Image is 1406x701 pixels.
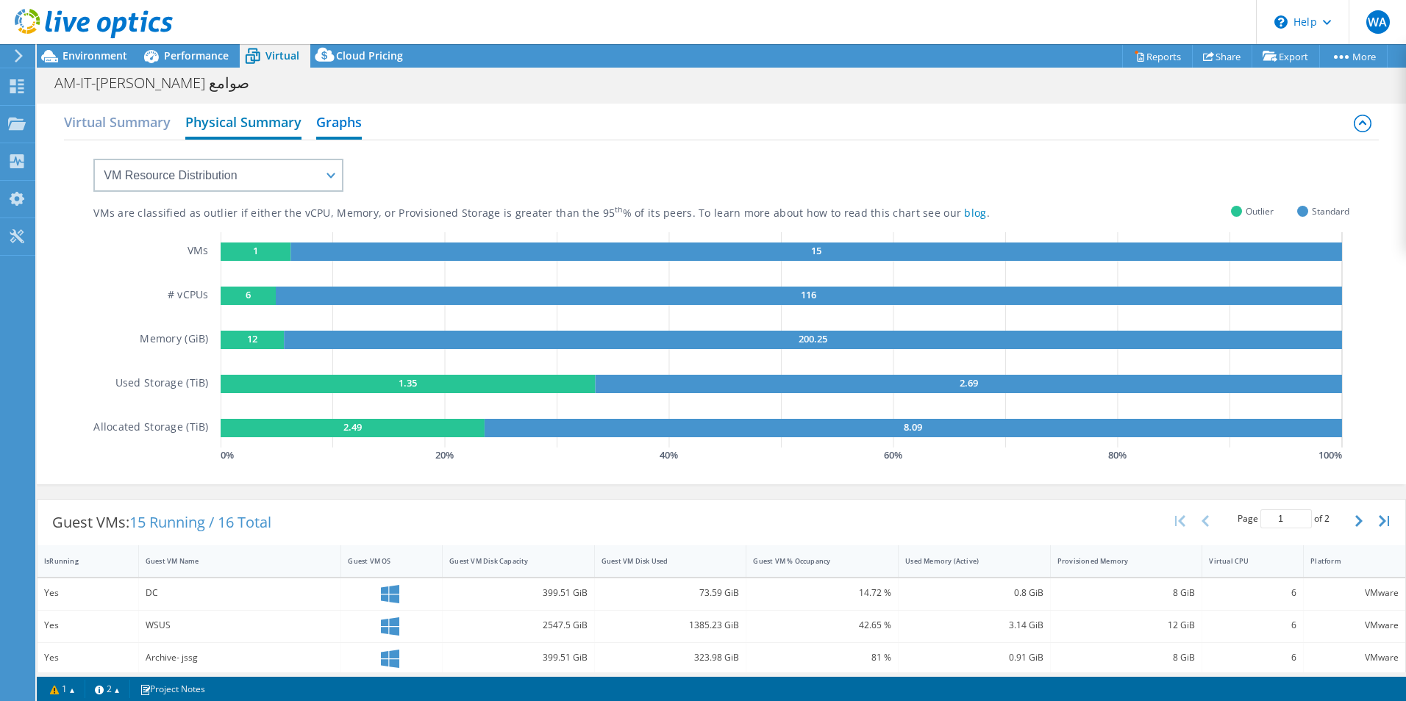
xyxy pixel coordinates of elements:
[93,206,1063,220] div: VMs are classified as outlier if either the vCPU, Memory, or Provisioned Storage is greater than ...
[1274,15,1288,29] svg: \n
[801,288,816,301] text: 116
[265,48,299,62] span: Virtual
[1209,617,1296,633] div: 6
[435,448,454,461] text: 20 %
[146,650,335,666] div: Archive- jssg
[1209,585,1296,601] div: 6
[44,650,132,666] div: Yes
[63,48,127,62] span: Environment
[1122,45,1193,68] a: Reports
[247,332,257,345] text: 12
[1246,203,1274,220] span: Outlier
[38,500,286,545] div: Guest VMs:
[1310,617,1399,633] div: VMware
[185,107,301,140] h2: Physical Summary
[1057,556,1178,566] div: Provisioned Memory
[64,107,171,137] h2: Virtual Summary
[85,680,130,698] a: 2
[343,420,362,434] text: 2.49
[246,288,251,301] text: 6
[449,617,588,633] div: 2547.5 GiB
[115,375,209,393] h5: Used Storage (TiB)
[188,242,209,261] h5: VMs
[904,420,922,434] text: 8.09
[753,650,891,666] div: 81 %
[253,244,258,257] text: 1
[602,556,722,566] div: Guest VM Disk Used
[811,244,821,257] text: 15
[905,585,1043,601] div: 0.8 GiB
[1057,650,1196,666] div: 8 GiB
[1108,448,1127,461] text: 80 %
[964,206,986,220] a: blog
[129,680,215,698] a: Project Notes
[40,680,85,698] a: 1
[146,585,335,601] div: DC
[1192,45,1252,68] a: Share
[905,617,1043,633] div: 3.14 GiB
[44,585,132,601] div: Yes
[615,204,623,215] sup: th
[1324,512,1330,525] span: 2
[905,650,1043,666] div: 0.91 GiB
[399,376,417,389] text: 1.35
[753,617,891,633] div: 42.65 %
[799,332,827,345] text: 200.25
[1310,585,1399,601] div: VMware
[221,448,234,461] text: 0 %
[1057,585,1196,601] div: 8 GiB
[1260,509,1312,528] input: jump to page
[1310,556,1381,566] div: Platform
[48,75,272,91] h1: AM-IT-[PERSON_NAME] صوامع
[164,48,229,62] span: Performance
[602,617,740,633] div: 1385.23 GiB
[1057,617,1196,633] div: 12 GiB
[1318,448,1342,461] text: 100 %
[1312,203,1349,220] span: Standard
[140,331,208,349] h5: Memory (GiB)
[1209,556,1279,566] div: Virtual CPU
[753,585,891,601] div: 14.72 %
[336,48,403,62] span: Cloud Pricing
[602,585,740,601] div: 73.59 GiB
[884,448,902,461] text: 60 %
[44,617,132,633] div: Yes
[168,287,209,305] h5: # vCPUs
[348,556,418,566] div: Guest VM OS
[449,556,570,566] div: Guest VM Disk Capacity
[316,107,362,140] h2: Graphs
[1366,10,1390,34] span: WA
[959,376,977,389] text: 2.69
[1319,45,1388,68] a: More
[602,650,740,666] div: 323.98 GiB
[449,585,588,601] div: 399.51 GiB
[146,617,335,633] div: WSUS
[449,650,588,666] div: 399.51 GiB
[44,556,114,566] div: IsRunning
[221,447,1349,462] svg: GaugeChartPercentageAxisTexta
[1310,650,1399,666] div: VMware
[660,448,678,461] text: 40 %
[1209,650,1296,666] div: 6
[1238,509,1330,528] span: Page of
[1252,45,1320,68] a: Export
[753,556,874,566] div: Guest VM % Occupancy
[146,556,317,566] div: Guest VM Name
[93,419,208,437] h5: Allocated Storage (TiB)
[129,512,271,532] span: 15 Running / 16 Total
[905,556,1026,566] div: Used Memory (Active)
